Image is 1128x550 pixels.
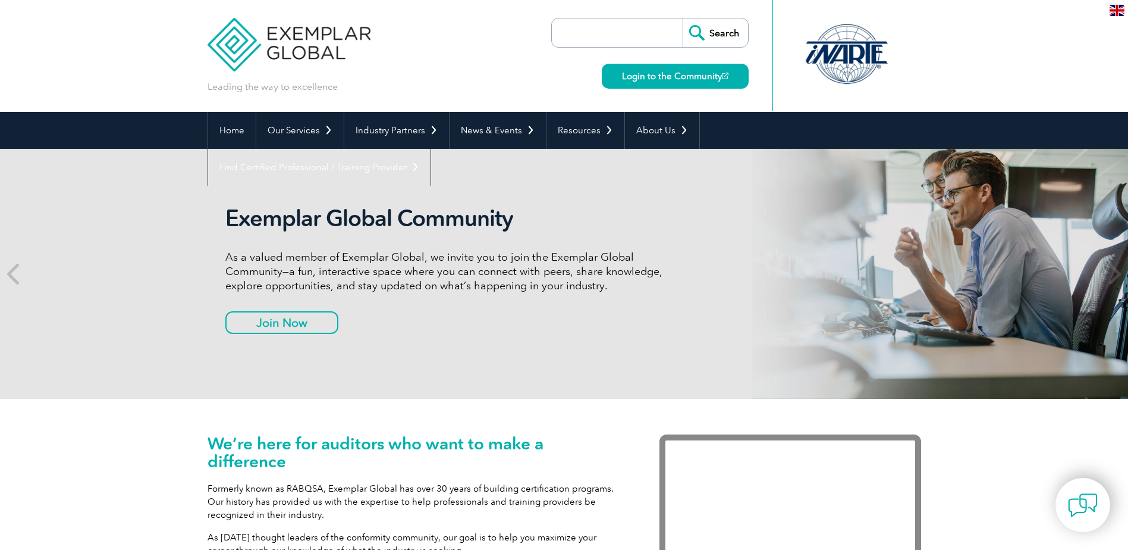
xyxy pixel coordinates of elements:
a: Find Certified Professional / Training Provider [208,149,431,186]
a: About Us [625,112,699,149]
input: Search [683,18,748,47]
a: News & Events [450,112,546,149]
h1: We’re here for auditors who want to make a difference [208,435,624,470]
p: Formerly known as RABQSA, Exemplar Global has over 30 years of building certification programs. O... [208,482,624,521]
a: Industry Partners [344,112,449,149]
p: As a valued member of Exemplar Global, we invite you to join the Exemplar Global Community—a fun,... [225,250,671,293]
img: contact-chat.png [1068,490,1098,520]
a: Home [208,112,256,149]
a: Join Now [225,311,338,334]
p: Leading the way to excellence [208,80,338,93]
h2: Exemplar Global Community [225,205,671,232]
a: Our Services [256,112,344,149]
a: Resources [546,112,624,149]
img: en [1110,5,1124,16]
img: open_square.png [722,73,728,79]
a: Login to the Community [602,64,749,89]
